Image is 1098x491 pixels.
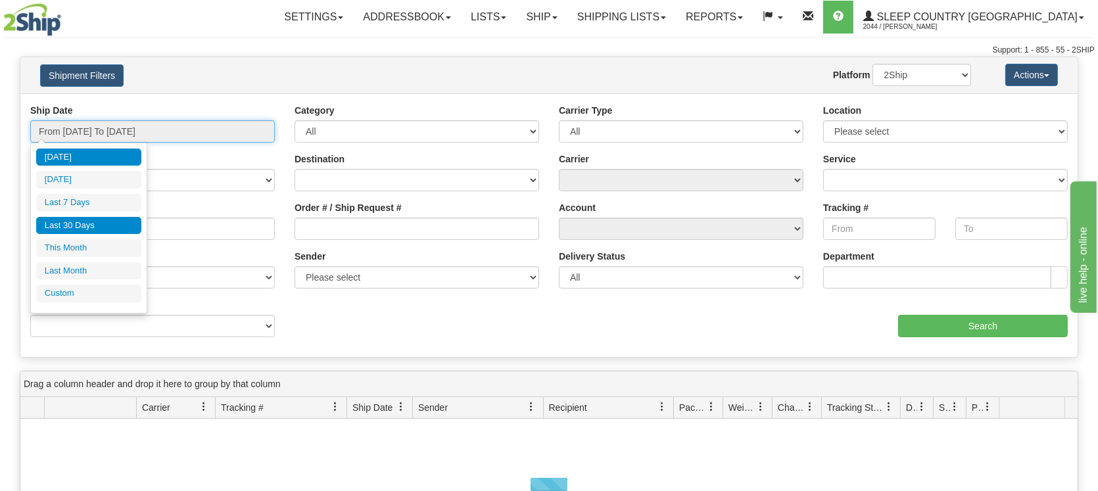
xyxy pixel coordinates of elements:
[221,401,264,414] span: Tracking #
[418,401,448,414] span: Sender
[36,217,141,235] li: Last 30 Days
[3,45,1095,56] div: Support: 1 - 855 - 55 - 2SHIP
[651,396,673,418] a: Recipient filter column settings
[559,250,625,263] label: Delivery Status
[3,3,61,36] img: logo2044.jpg
[823,201,869,214] label: Tracking #
[676,1,753,34] a: Reports
[874,11,1078,22] span: Sleep Country [GEOGRAPHIC_DATA]
[559,104,612,117] label: Carrier Type
[823,218,936,240] input: From
[906,401,917,414] span: Delivery Status
[521,396,543,418] a: Sender filter column settings
[559,152,589,166] label: Carrier
[1005,64,1058,86] button: Actions
[390,396,412,418] a: Ship Date filter column settings
[30,104,73,117] label: Ship Date
[295,250,325,263] label: Sender
[36,262,141,280] li: Last Month
[352,401,393,414] span: Ship Date
[799,396,821,418] a: Charge filter column settings
[750,396,772,418] a: Weight filter column settings
[778,401,805,414] span: Charge
[853,1,1094,34] a: Sleep Country [GEOGRAPHIC_DATA] 2044 / [PERSON_NAME]
[40,64,124,87] button: Shipment Filters
[700,396,723,418] a: Packages filter column settings
[193,396,215,418] a: Carrier filter column settings
[823,152,856,166] label: Service
[36,149,141,166] li: [DATE]
[36,171,141,189] li: [DATE]
[295,152,345,166] label: Destination
[20,371,1078,397] div: grid grouping header
[10,8,122,24] div: live help - online
[295,201,402,214] label: Order # / Ship Request #
[549,401,587,414] span: Recipient
[955,218,1068,240] input: To
[1068,178,1097,312] iframe: chat widget
[827,401,884,414] span: Tracking Status
[274,1,353,34] a: Settings
[36,194,141,212] li: Last 7 Days
[911,396,933,418] a: Delivery Status filter column settings
[976,396,999,418] a: Pickup Status filter column settings
[36,239,141,257] li: This Month
[972,401,983,414] span: Pickup Status
[833,68,871,82] label: Platform
[939,401,950,414] span: Shipment Issues
[898,315,1068,337] input: Search
[461,1,516,34] a: Lists
[324,396,346,418] a: Tracking # filter column settings
[878,396,900,418] a: Tracking Status filter column settings
[353,1,461,34] a: Addressbook
[516,1,567,34] a: Ship
[142,401,170,414] span: Carrier
[36,285,141,302] li: Custom
[943,396,966,418] a: Shipment Issues filter column settings
[567,1,676,34] a: Shipping lists
[728,401,756,414] span: Weight
[559,201,596,214] label: Account
[823,104,861,117] label: Location
[679,401,707,414] span: Packages
[823,250,874,263] label: Department
[863,20,962,34] span: 2044 / [PERSON_NAME]
[295,104,335,117] label: Category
